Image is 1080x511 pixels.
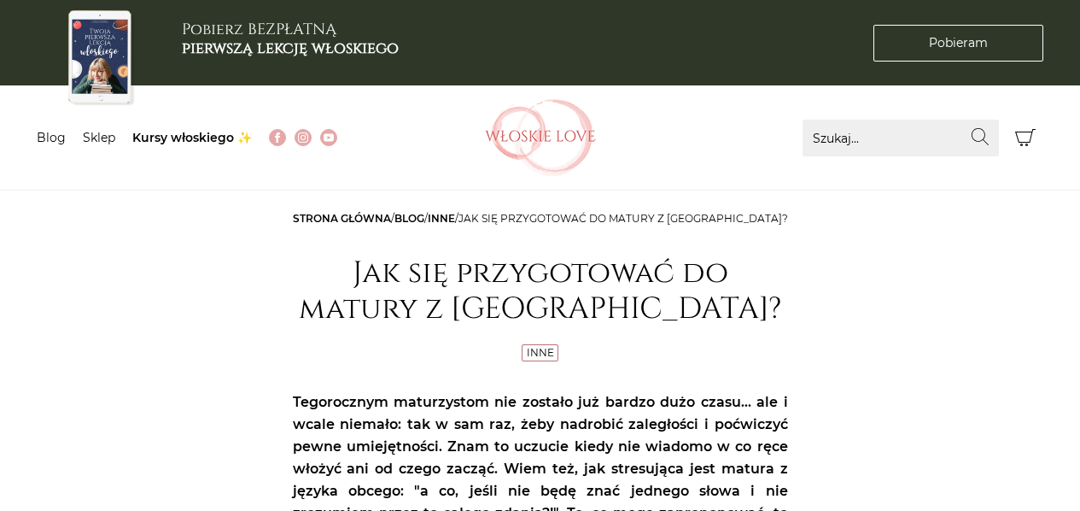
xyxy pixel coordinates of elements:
[428,212,455,225] a: Inne
[182,21,399,57] h3: Pobierz BEZPŁATNĄ
[458,212,788,225] span: Jak się przygotować do matury z [GEOGRAPHIC_DATA]?
[293,212,788,225] span: / / /
[485,99,596,176] img: Włoskielove
[873,25,1043,62] a: Pobieram
[527,346,554,359] a: Inne
[37,130,66,145] a: Blog
[293,212,391,225] a: Strona główna
[929,34,988,52] span: Pobieram
[394,212,424,225] a: Blog
[132,130,252,145] a: Kursy włoskiego ✨
[83,130,115,145] a: Sklep
[1007,120,1044,156] button: Koszyk
[293,255,788,327] h1: Jak się przygotować do matury z [GEOGRAPHIC_DATA]?
[182,38,399,59] b: pierwszą lekcję włoskiego
[803,120,999,156] input: Szukaj...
